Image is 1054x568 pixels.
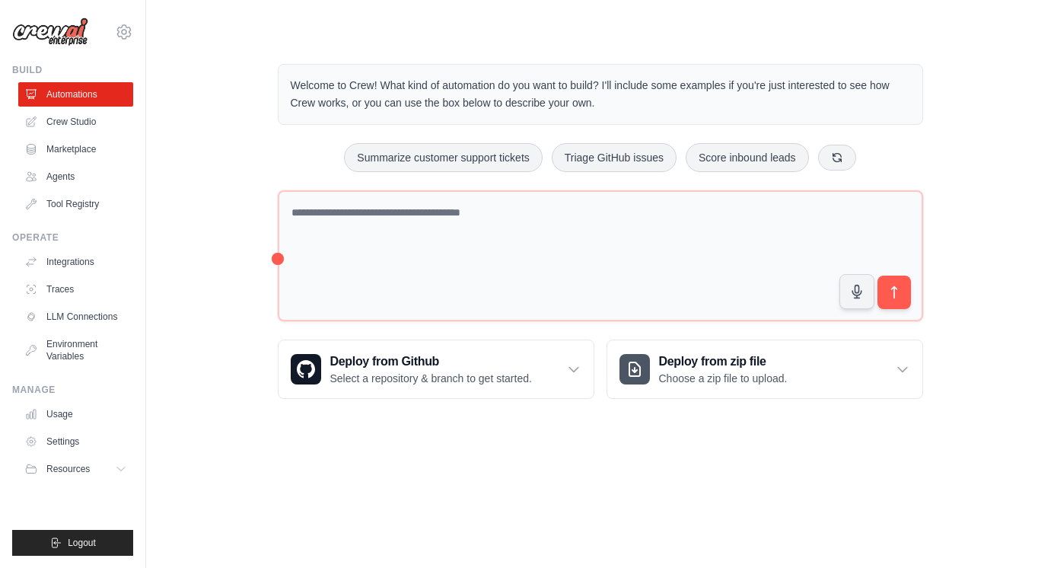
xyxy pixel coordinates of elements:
h3: Deploy from zip file [659,353,788,371]
a: Agents [18,164,133,189]
span: Resources [46,463,90,475]
a: Crew Studio [18,110,133,134]
a: LLM Connections [18,305,133,329]
a: Integrations [18,250,133,274]
a: Automations [18,82,133,107]
p: Welcome to Crew! What kind of automation do you want to build? I'll include some examples if you'... [291,77,910,112]
div: Build [12,64,133,76]
img: Logo [12,18,88,46]
button: Score inbound leads [686,143,809,172]
button: Logout [12,530,133,556]
a: Tool Registry [18,192,133,216]
button: Summarize customer support tickets [344,143,542,172]
a: Settings [18,429,133,454]
span: Logout [68,537,96,549]
a: Traces [18,277,133,302]
a: Environment Variables [18,332,133,369]
p: Select a repository & branch to get started. [330,371,532,386]
h3: Deploy from Github [330,353,532,371]
div: Operate [12,231,133,244]
div: Manage [12,384,133,396]
p: Choose a zip file to upload. [659,371,788,386]
button: Triage GitHub issues [552,143,677,172]
button: Resources [18,457,133,481]
a: Usage [18,402,133,426]
a: Marketplace [18,137,133,161]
